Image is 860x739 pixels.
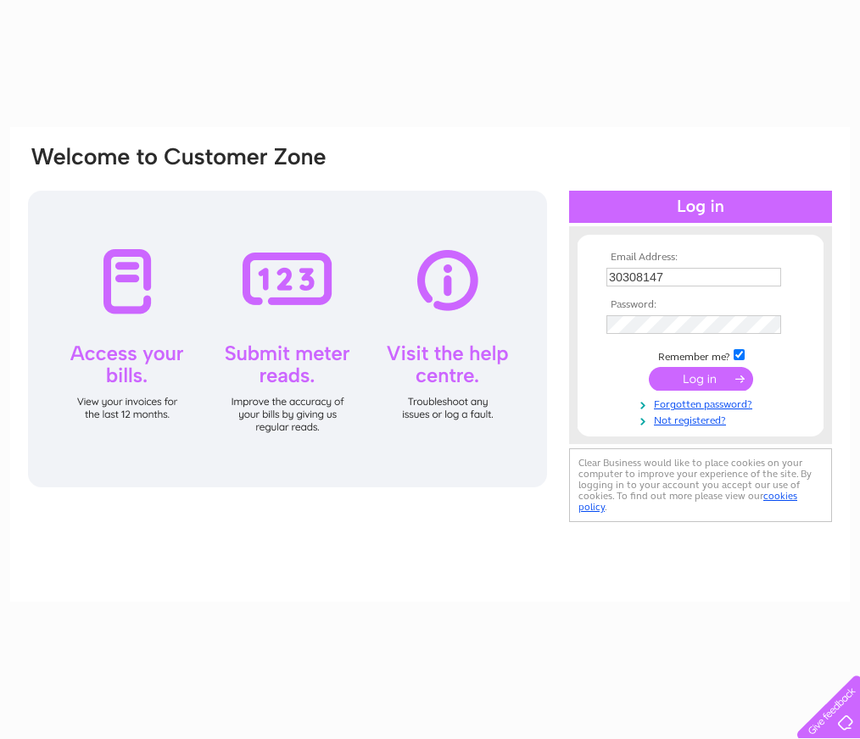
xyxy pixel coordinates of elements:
[578,490,797,513] a: cookies policy
[602,252,799,264] th: Email Address:
[602,347,799,364] td: Remember me?
[606,411,799,427] a: Not registered?
[569,448,832,522] div: Clear Business would like to place cookies on your computer to improve your experience of the sit...
[602,299,799,311] th: Password:
[649,367,753,391] input: Submit
[606,395,799,411] a: Forgotten password?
